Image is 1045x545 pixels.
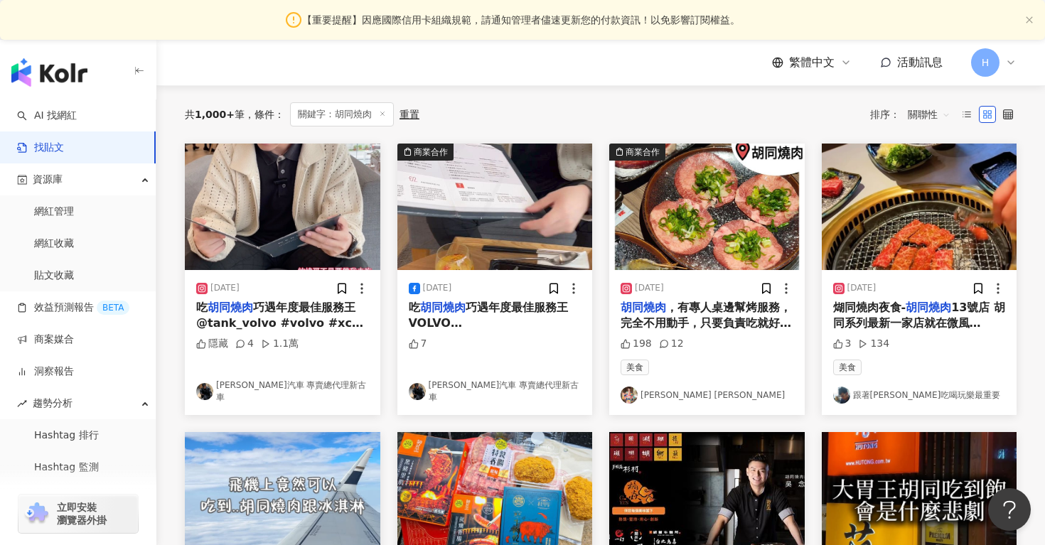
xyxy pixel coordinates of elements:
[400,109,419,120] div: 重置
[621,360,649,375] span: 美食
[908,103,950,126] span: 關聯性
[609,144,805,270] button: 商業合作
[17,109,77,123] a: searchAI 找網紅
[196,301,208,314] span: 吃
[621,301,793,505] span: ，有專人桌邊幫烤服務， 完全不用動手，只要負責吃就好， 非常享受。 A5和牛肋眼牛排 NT $1680(時價，稱重計價) A5和牛板腱肉 NT $1280 和牛牛舌 NT $520 牛五花 NT...
[34,460,99,475] a: Hashtag 監測
[409,379,582,404] a: KOL Avatar[PERSON_NAME]汽車 專賣總代理新古車
[185,109,245,120] div: 共 筆
[409,383,426,400] img: KOL Avatar
[659,337,684,351] div: 12
[635,282,664,294] div: [DATE]
[833,360,862,375] span: 美食
[210,282,240,294] div: [DATE]
[23,502,50,525] img: chrome extension
[409,301,569,362] span: 巧遇年度最佳服務王 VOLVO [PERSON_NAME]TANK #volvo #xc60 #全車健檢 #
[621,301,666,314] mark: 胡同燒肉
[1025,16,1034,25] button: close
[196,337,228,351] div: 隱藏
[897,55,943,69] span: 活動訊息
[1025,16,1034,24] span: close
[609,144,805,270] img: post-image
[870,103,958,126] div: 排序：
[33,387,73,419] span: 趨勢分析
[235,337,254,351] div: 4
[18,495,138,533] a: chrome extension立即安裝 瀏覽器外掛
[847,282,877,294] div: [DATE]
[57,501,107,527] span: 立即安裝 瀏覽器外掛
[34,428,99,443] a: Hashtag 排行
[185,144,380,270] img: post-image
[17,141,64,155] a: 找貼文
[34,237,74,251] a: 網紅收藏
[833,387,850,404] img: KOL Avatar
[17,399,27,409] span: rise
[858,337,889,351] div: 134
[409,301,420,314] span: 吃
[290,102,394,126] span: 關鍵字：胡同燒肉
[789,55,835,70] span: 繁體中文
[196,379,369,404] a: KOL Avatar[PERSON_NAME]汽車 專賣總代理新古車
[409,337,427,351] div: 7
[833,387,1006,404] a: KOL Avatar跟著[PERSON_NAME]吃喝玩樂最重要
[34,205,74,219] a: 網紅管理
[906,301,951,314] mark: 胡同燒肉
[261,337,299,351] div: 1.1萬
[302,12,740,28] span: 【重要提醒】因應國際信用卡組織規範，請通知管理者儘速更新您的付款資訊！以免影響訂閱權益。
[208,301,253,314] mark: 胡同燒肉
[833,301,906,314] span: 煳同燒肉夜食-
[988,488,1031,531] iframe: Help Scout Beacon - Open
[626,145,660,159] div: 商業合作
[621,337,652,351] div: 198
[17,333,74,347] a: 商案媒合
[11,58,87,87] img: logo
[420,301,466,314] mark: 胡同燒肉
[34,269,74,283] a: 貼文收藏
[621,387,793,404] a: KOL Avatar[PERSON_NAME] [PERSON_NAME]
[195,109,235,120] span: 1,000+
[397,144,593,270] button: 商業合作
[196,301,368,346] span: 巧遇年度最佳服務王 @tank_volvo #volvo #xc60 #全車健檢 #
[423,282,452,294] div: [DATE]
[833,337,852,351] div: 3
[982,55,990,70] span: H
[414,145,448,159] div: 商業合作
[621,387,638,404] img: KOL Avatar
[17,365,74,379] a: 洞察報告
[17,301,129,315] a: 效益預測報告BETA
[822,144,1017,270] img: post-image
[397,144,593,270] img: post-image
[196,383,213,400] img: KOL Avatar
[833,301,1005,346] span: 13號店 胡同系列最新一家店就在微風[GEOGRAPHIC_DATA] #
[245,109,284,120] span: 條件 ：
[33,163,63,195] span: 資源庫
